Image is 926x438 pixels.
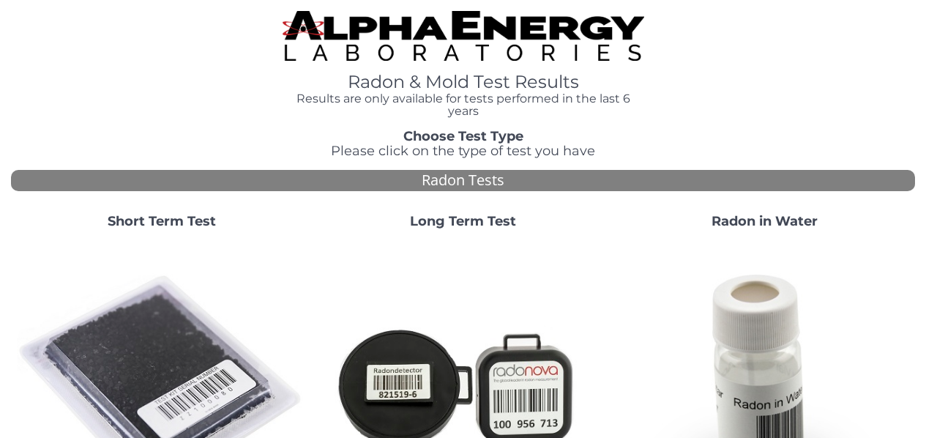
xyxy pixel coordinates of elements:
h1: Radon & Mold Test Results [283,73,644,92]
strong: Short Term Test [108,213,216,229]
strong: Long Term Test [410,213,516,229]
img: TightCrop.jpg [283,11,644,61]
span: Please click on the type of test you have [331,143,595,159]
strong: Choose Test Type [403,128,523,144]
h4: Results are only available for tests performed in the last 6 years [283,92,644,118]
strong: Radon in Water [712,213,818,229]
div: Radon Tests [11,170,915,191]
